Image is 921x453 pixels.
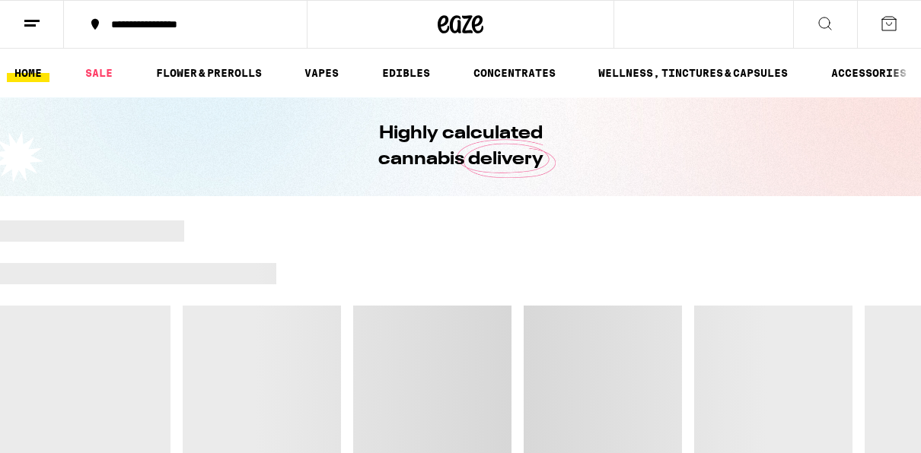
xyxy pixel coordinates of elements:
a: SALE [78,64,120,82]
a: WELLNESS, TINCTURES & CAPSULES [591,64,795,82]
a: FLOWER & PREROLLS [148,64,269,82]
a: HOME [7,64,49,82]
a: VAPES [297,64,346,82]
a: EDIBLES [374,64,438,82]
h1: Highly calculated cannabis delivery [335,121,586,173]
a: ACCESSORIES [824,64,914,82]
a: CONCENTRATES [466,64,563,82]
iframe: Opens a widget where you can find more information [824,407,906,445]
